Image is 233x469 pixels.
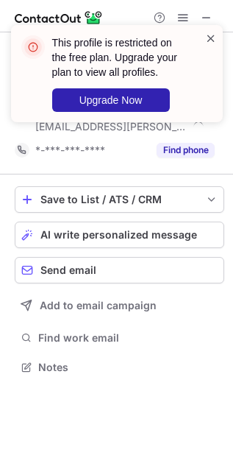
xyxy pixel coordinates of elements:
button: Notes [15,357,224,378]
span: Add to email campaign [40,300,157,311]
span: Send email [40,264,96,276]
span: AI write personalized message [40,229,197,241]
button: Add to email campaign [15,292,224,319]
img: ContactOut v5.3.10 [15,9,103,27]
button: Send email [15,257,224,283]
button: Upgrade Now [52,88,170,112]
button: Reveal Button [157,143,215,158]
header: This profile is restricted on the free plan. Upgrade your plan to view all profiles. [52,35,187,80]
span: Find work email [38,331,218,345]
button: Find work email [15,328,224,348]
button: save-profile-one-click [15,186,224,213]
span: Notes [38,361,218,374]
button: AI write personalized message [15,222,224,248]
div: Save to List / ATS / CRM [40,194,198,205]
span: Upgrade Now [79,94,143,106]
img: error [21,35,45,59]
